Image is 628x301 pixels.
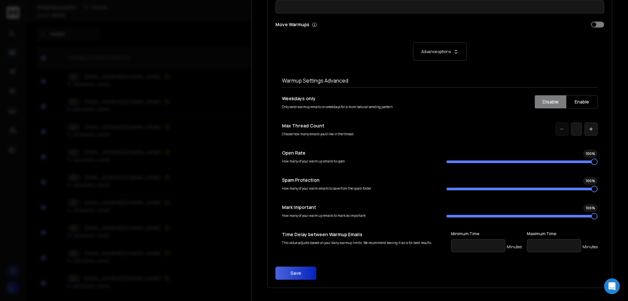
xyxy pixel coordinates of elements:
p: Advance options [421,49,451,54]
p: Move Warmups [275,21,438,28]
button: Disable [535,95,566,108]
p: Spam Protection [282,177,433,183]
button: Save [275,267,316,280]
button: Enable [566,95,598,108]
p: Time Delay between Warmup Emails [282,231,448,238]
p: This value adjusts based on your daily warmup limits. We recommend leaving it as is for best resu... [282,240,448,245]
label: Maximum Time [527,231,598,236]
div: 100 % [583,177,598,185]
p: Open Rate [282,150,433,156]
label: Minimum Time [451,231,522,236]
h1: Warmup Settings Advanced [282,77,598,85]
p: Minutes [583,244,598,250]
p: Minutes [507,244,522,250]
p: How many of your warm emails to save from the spam folder [282,186,433,191]
div: 100 % [583,204,598,212]
p: Only send warmup emails on weekdays for a more natural sending pattern [282,104,433,109]
p: Weekdays only [282,95,433,102]
p: Mark Important [282,204,433,211]
p: How many of your warm up emails to open [282,159,433,164]
button: Advance options [282,42,598,61]
div: Open Intercom Messenger [604,278,620,294]
div: 100 % [583,150,598,158]
p: Choose how many emails you'd like in the thread [282,132,433,137]
p: Max Thread Count [282,122,433,129]
p: How many of your warm up emails to mark as important [282,213,433,218]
